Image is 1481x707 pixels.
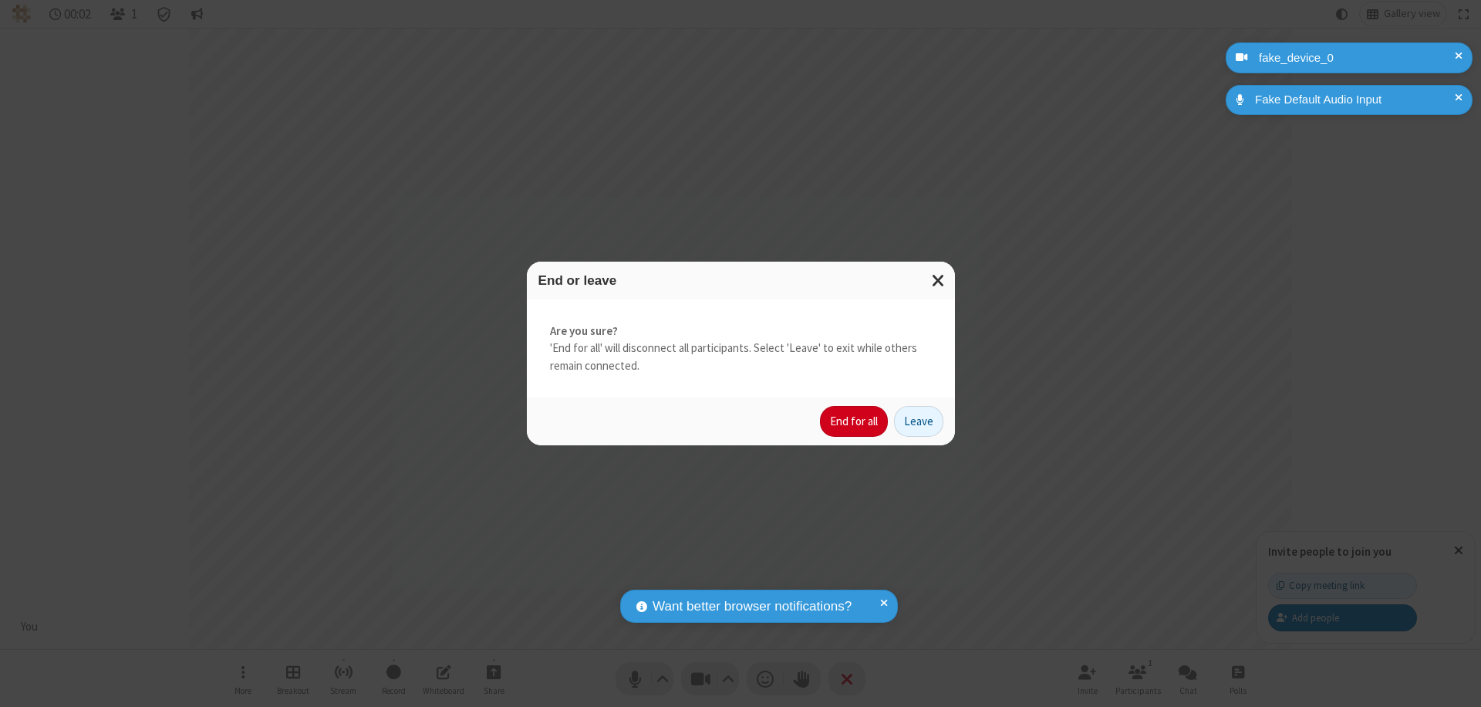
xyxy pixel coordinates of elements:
[820,406,888,437] button: End for all
[894,406,943,437] button: Leave
[550,323,932,340] strong: Are you sure?
[527,299,955,398] div: 'End for all' will disconnect all participants. Select 'Leave' to exit while others remain connec...
[1250,91,1461,109] div: Fake Default Audio Input
[653,597,852,617] span: Want better browser notifications?
[923,262,955,299] button: Close modal
[538,273,943,288] h3: End or leave
[1253,49,1461,67] div: fake_device_0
